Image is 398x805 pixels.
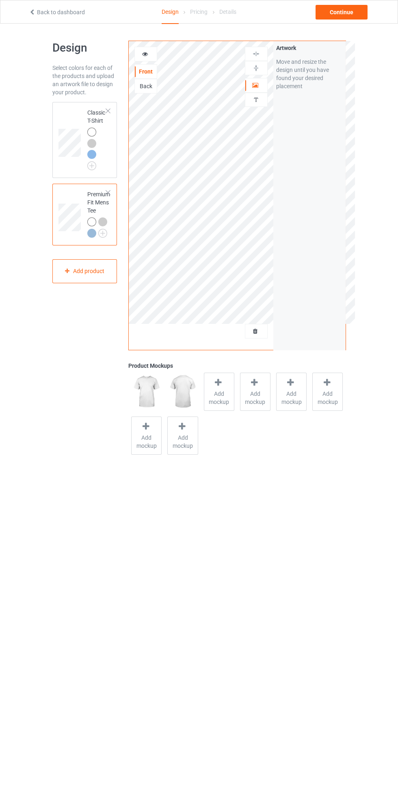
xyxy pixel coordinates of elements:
[276,44,343,52] div: Artwork
[131,373,162,411] img: regular.jpg
[98,229,107,238] img: svg+xml;base64,PD94bWwgdmVyc2lvbj0iMS4wIiBlbmNvZGluZz0iVVRGLTgiPz4KPHN2ZyB3aWR0aD0iMjJweCIgaGVpZ2...
[52,259,117,283] div: Add product
[167,417,198,455] div: Add mockup
[252,64,260,72] img: svg%3E%0A
[313,390,342,406] span: Add mockup
[132,434,161,450] span: Add mockup
[135,82,157,90] div: Back
[162,0,179,24] div: Design
[29,9,85,15] a: Back to dashboard
[52,102,117,178] div: Classic T-Shirt
[52,41,117,55] h1: Design
[219,0,236,23] div: Details
[87,190,110,237] div: Premium Fit Mens Tee
[135,67,157,76] div: Front
[277,390,306,406] span: Add mockup
[87,161,96,170] img: svg+xml;base64,PD94bWwgdmVyc2lvbj0iMS4wIiBlbmNvZGluZz0iVVRGLTgiPz4KPHN2ZyB3aWR0aD0iMjJweCIgaGVpZ2...
[312,373,343,411] div: Add mockup
[167,373,198,411] img: regular.jpg
[190,0,208,23] div: Pricing
[240,373,270,411] div: Add mockup
[252,50,260,58] img: svg%3E%0A
[128,362,346,370] div: Product Mockups
[316,5,368,20] div: Continue
[87,108,107,167] div: Classic T-Shirt
[204,373,234,411] div: Add mockup
[52,184,117,245] div: Premium Fit Mens Tee
[252,96,260,104] img: svg%3E%0A
[204,390,234,406] span: Add mockup
[168,434,197,450] span: Add mockup
[240,390,270,406] span: Add mockup
[276,373,307,411] div: Add mockup
[52,64,117,96] div: Select colors for each of the products and upload an artwork file to design your product.
[131,417,162,455] div: Add mockup
[276,58,343,90] div: Move and resize the design until you have found your desired placement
